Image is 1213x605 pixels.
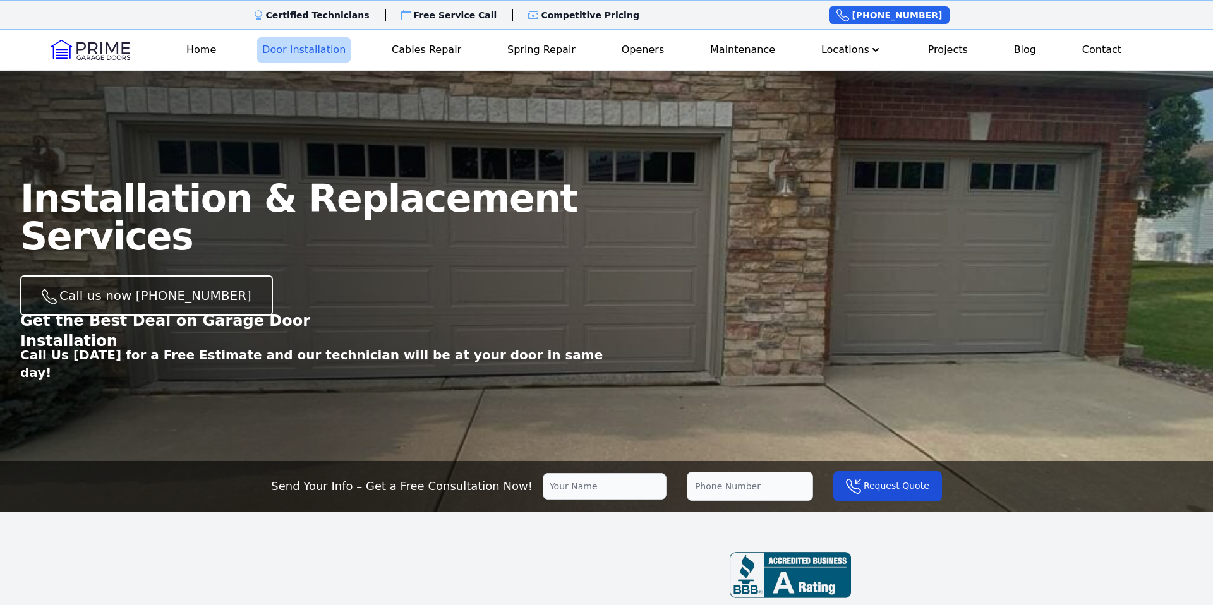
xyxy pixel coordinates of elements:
[833,471,942,501] button: Request Quote
[617,37,670,63] a: Openers
[266,9,370,21] p: Certified Technicians
[543,473,667,500] input: Your Name
[829,6,950,24] a: [PHONE_NUMBER]
[51,40,130,60] img: Logo
[502,37,581,63] a: Spring Repair
[1077,37,1126,63] a: Contact
[687,472,813,501] input: Phone Number
[923,37,973,63] a: Projects
[20,346,606,381] p: Call Us [DATE] for a Free Estimate and our technician will be at your door in same day!
[181,37,221,63] a: Home
[257,37,351,63] a: Door Installation
[414,9,497,21] p: Free Service Call
[541,9,639,21] p: Competitive Pricing
[816,37,887,63] button: Locations
[1009,37,1041,63] a: Blog
[387,37,466,63] a: Cables Repair
[730,552,851,598] img: BBB-review
[20,311,384,351] p: Get the Best Deal on Garage Door Installation
[705,37,780,63] a: Maintenance
[20,176,577,258] span: Installation & Replacement Services
[20,275,273,316] a: Call us now [PHONE_NUMBER]
[271,477,533,495] p: Send Your Info – Get a Free Consultation Now!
